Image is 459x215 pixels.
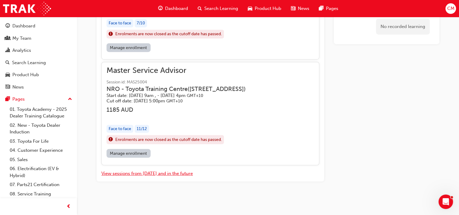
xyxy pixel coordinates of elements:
[7,164,75,180] a: 06. Electrification (EV & Hybrid)
[12,84,24,91] div: News
[7,146,75,155] a: 04. Customer Experience
[204,5,238,12] span: Search Learning
[66,203,71,210] span: prev-icon
[193,2,243,15] a: search-iconSearch Learning
[166,98,183,104] span: Australian Eastern Standard Time GMT+10
[445,3,456,14] button: CM
[7,121,75,137] a: 02. New - Toyota Dealer Induction
[12,23,35,30] div: Dashboard
[2,33,75,44] a: My Team
[2,57,75,68] a: Search Learning
[286,2,314,15] a: news-iconNews
[447,5,454,12] span: CM
[5,85,10,90] span: news-icon
[7,180,75,189] a: 07. Parts21 Certification
[107,98,246,104] h5: Cut off date: [DATE] 5:00pm
[135,19,147,27] div: 7 / 10
[107,125,133,133] div: Face to face
[291,5,295,12] span: news-icon
[101,170,193,177] button: View sessions from [DATE] and in the future
[115,31,222,38] span: Enrolments are now closed as the cutoff date has passed.
[68,95,72,103] span: up-icon
[438,195,453,209] iframe: Intercom live chat
[298,5,309,12] span: News
[12,35,31,42] div: My Team
[109,136,113,144] span: exclaim-icon
[109,30,113,38] span: exclaim-icon
[135,125,149,133] div: 11 / 12
[2,69,75,80] a: Product Hub
[5,36,10,41] span: people-icon
[255,5,281,12] span: Product Hub
[187,93,203,98] span: Australian Eastern Standard Time GMT+10
[2,45,75,56] a: Analytics
[7,137,75,146] a: 03. Toyota For Life
[107,19,133,27] div: Face to face
[198,5,202,12] span: search-icon
[326,5,338,12] span: Pages
[165,5,188,12] span: Dashboard
[2,94,75,105] button: Pages
[107,67,255,74] span: Master Service Advisor
[243,2,286,15] a: car-iconProduct Hub
[2,19,75,94] button: DashboardMy TeamAnalyticsSearch LearningProduct HubNews
[115,136,222,143] span: Enrolments are now closed as the cutoff date has passed.
[5,97,10,102] span: pages-icon
[107,79,255,86] span: Session id: MAS25004
[107,67,314,160] button: Master Service AdvisorSession id: MAS25004NRO - Toyota Training Centre([STREET_ADDRESS])Start dat...
[153,2,193,15] a: guage-iconDashboard
[376,19,430,35] div: No recorded learning
[5,48,10,53] span: chart-icon
[107,93,246,98] h5: Start date: [DATE] 9am , - [DATE] 4pm
[12,96,25,103] div: Pages
[7,189,75,199] a: 08. Service Training
[107,86,246,92] h3: NRO - Toyota Training Centre ( [STREET_ADDRESS] )
[158,5,163,12] span: guage-icon
[107,106,255,113] h3: 1185 AUD
[314,2,343,15] a: pages-iconPages
[3,2,51,15] img: Trak
[107,149,151,158] a: Manage enrollment
[2,20,75,32] a: Dashboard
[5,23,10,29] span: guage-icon
[7,105,75,121] a: 01. Toyota Academy - 2025 Dealer Training Catalogue
[107,43,151,52] a: Manage enrollment
[319,5,324,12] span: pages-icon
[248,5,252,12] span: car-icon
[12,59,46,66] div: Search Learning
[12,71,39,78] div: Product Hub
[2,82,75,93] a: News
[5,72,10,78] span: car-icon
[5,60,10,66] span: search-icon
[7,155,75,164] a: 05. Sales
[12,47,31,54] div: Analytics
